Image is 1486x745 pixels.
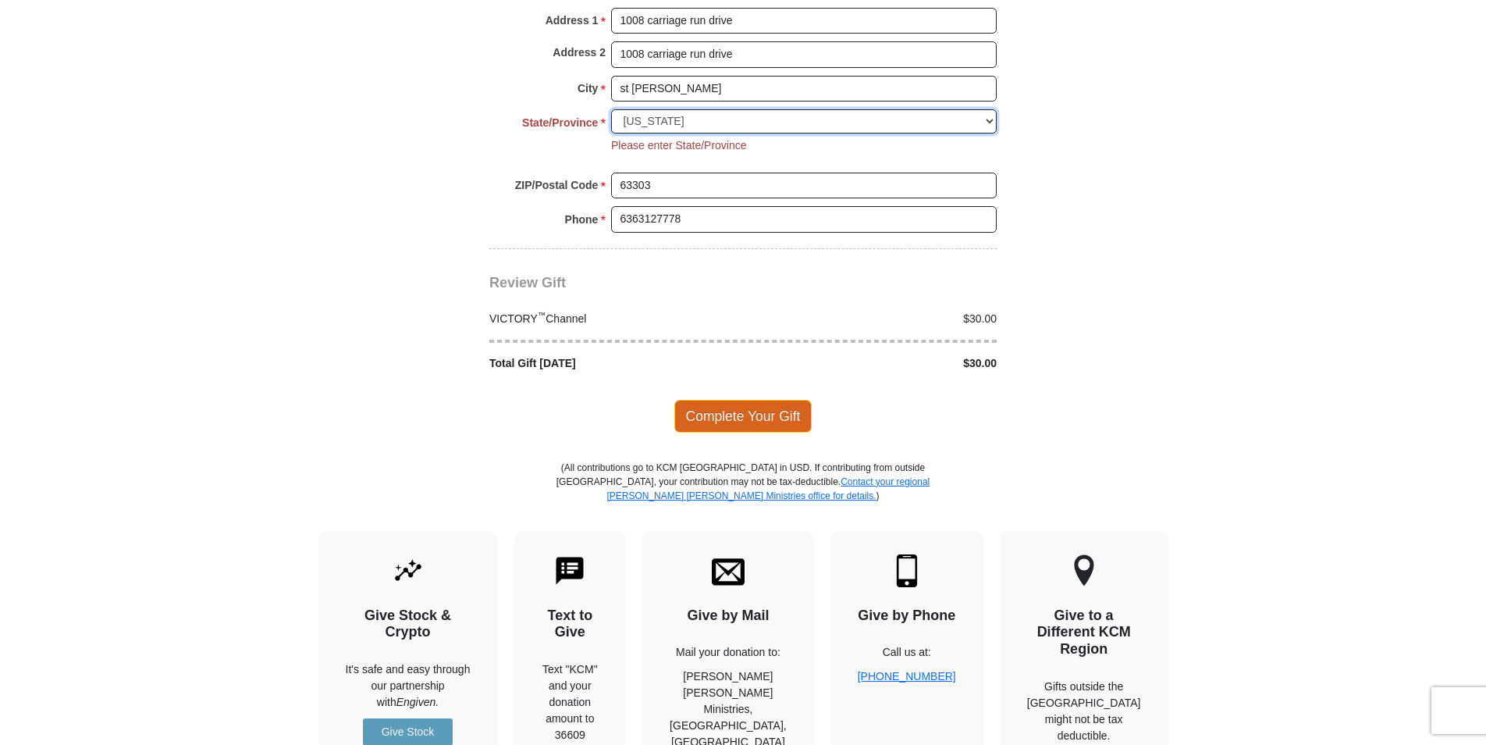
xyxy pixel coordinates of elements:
img: other-region [1073,554,1095,587]
p: (All contributions go to KCM [GEOGRAPHIC_DATA] in USD. If contributing from outside [GEOGRAPHIC_D... [556,461,930,531]
li: Please enter State/Province [611,137,747,154]
p: Call us at: [858,644,956,661]
strong: State/Province [522,112,598,134]
img: envelope.svg [712,554,745,587]
a: Contact your regional [PERSON_NAME] [PERSON_NAME] Ministries office for details. [606,476,930,501]
div: Total Gift [DATE] [482,355,744,372]
img: mobile.svg [891,554,923,587]
strong: Address 2 [553,41,606,63]
strong: Address 1 [546,9,599,31]
strong: ZIP/Postal Code [515,174,599,196]
p: It's safe and easy through our partnership with [346,661,471,711]
div: $30.00 [743,311,1005,327]
img: text-to-give.svg [553,554,586,587]
h4: Give Stock & Crypto [346,608,471,641]
h4: Text to Give [542,608,599,641]
p: Mail your donation to: [670,644,787,661]
span: Review Gift [489,275,566,291]
h4: Give by Phone [858,608,956,625]
div: VICTORY Channel [482,311,744,327]
i: Engiven. [396,696,439,708]
div: $30.00 [743,355,1005,372]
h4: Give to a Different KCM Region [1027,608,1141,658]
img: give-by-stock.svg [392,554,425,587]
div: Text "KCM" and your donation amount to 36609 [542,661,599,743]
strong: City [578,77,598,99]
strong: Phone [565,209,599,230]
sup: ™ [538,310,546,319]
p: Gifts outside the [GEOGRAPHIC_DATA] might not be tax deductible. [1027,679,1141,744]
a: [PHONE_NUMBER] [858,670,956,683]
h4: Give by Mail [670,608,787,625]
span: Complete Your Gift [674,400,812,433]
